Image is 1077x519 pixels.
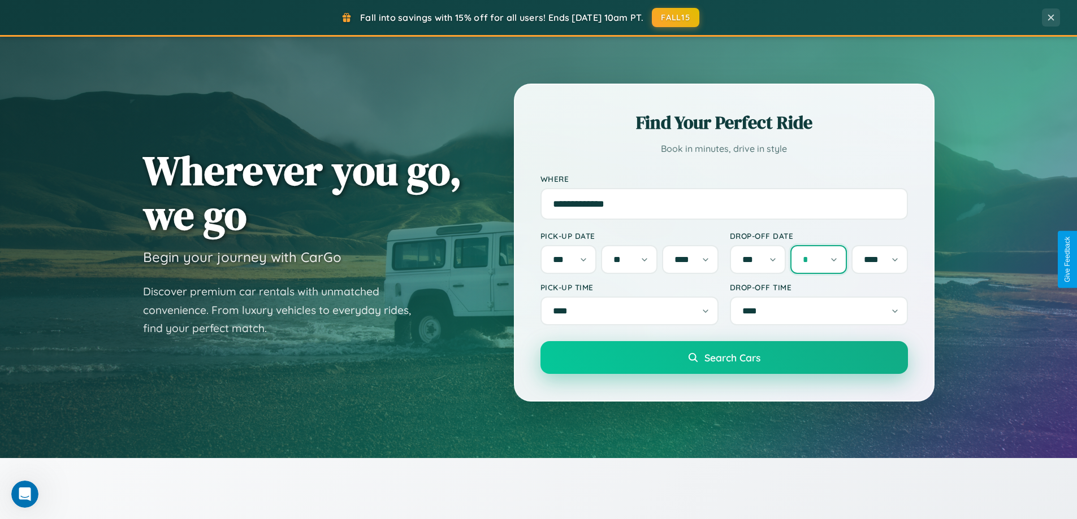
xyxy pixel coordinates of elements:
h2: Find Your Perfect Ride [540,110,908,135]
span: Search Cars [704,351,760,364]
p: Discover premium car rentals with unmatched convenience. From luxury vehicles to everyday rides, ... [143,282,426,338]
iframe: Intercom live chat [11,481,38,508]
h1: Wherever you go, we go [143,148,462,237]
h3: Begin your journey with CarGo [143,248,341,265]
div: Give Feedback [1063,237,1071,282]
label: Drop-off Date [730,231,908,241]
label: Pick-up Time [540,282,719,292]
label: Pick-up Date [540,231,719,241]
span: Fall into savings with 15% off for all users! Ends [DATE] 10am PT. [360,12,643,23]
button: Search Cars [540,341,908,374]
label: Drop-off Time [730,282,908,292]
label: Where [540,174,908,184]
p: Book in minutes, drive in style [540,141,908,157]
button: FALL15 [652,8,699,27]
